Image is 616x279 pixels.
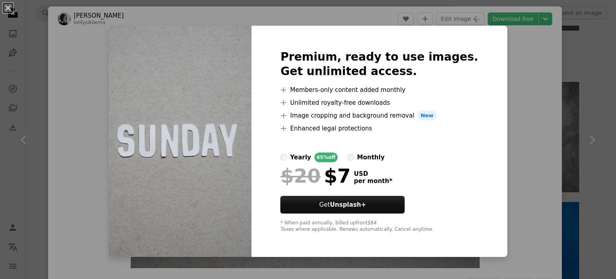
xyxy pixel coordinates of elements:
[280,124,478,133] li: Enhanced legal protections
[280,220,478,233] div: * When paid annually, billed upfront $84 Taxes where applicable. Renews automatically. Cancel any...
[357,153,385,162] div: monthly
[280,154,287,161] input: yearly65%off
[280,85,478,95] li: Members-only content added monthly
[280,50,478,79] h2: Premium, ready to use images. Get unlimited access.
[417,111,437,120] span: New
[314,153,338,162] div: 65% off
[330,201,366,208] strong: Unsplash+
[280,111,478,120] li: Image cropping and background removal
[347,154,354,161] input: monthly
[280,165,320,186] span: $20
[280,165,351,186] div: $7
[354,177,392,185] span: per month *
[280,196,405,214] button: GetUnsplash+
[290,153,311,162] div: yearly
[109,26,251,257] img: photo-1691097097539-f2f9d9a5784f
[280,98,478,108] li: Unlimited royalty-free downloads
[354,170,392,177] span: USD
